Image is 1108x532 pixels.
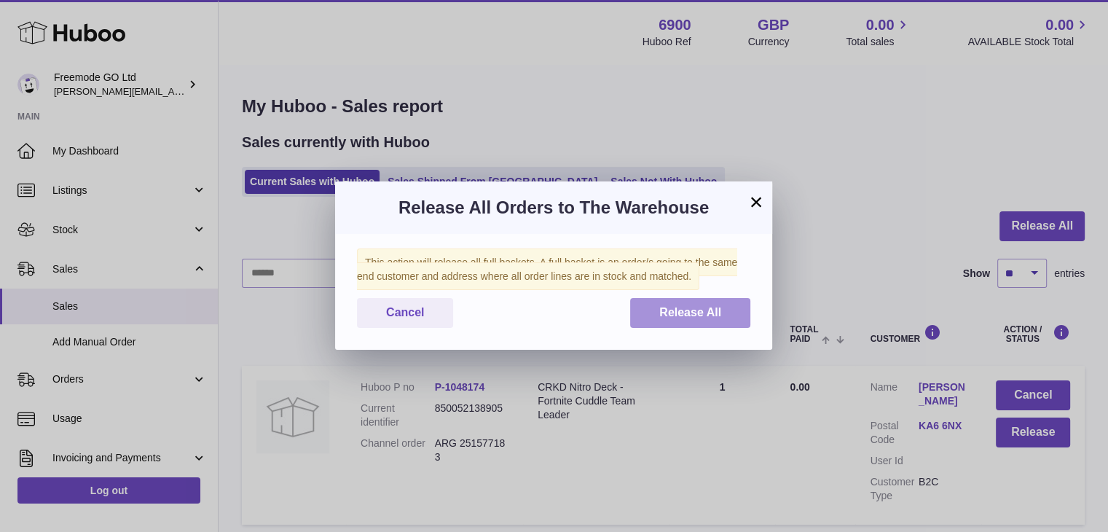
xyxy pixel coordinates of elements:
[630,298,750,328] button: Release All
[357,249,737,290] span: This action will release all full baskets. A full basket is an order/s going to the same end cust...
[659,306,721,318] span: Release All
[747,193,765,211] button: ×
[357,298,453,328] button: Cancel
[357,196,750,219] h3: Release All Orders to The Warehouse
[386,306,424,318] span: Cancel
